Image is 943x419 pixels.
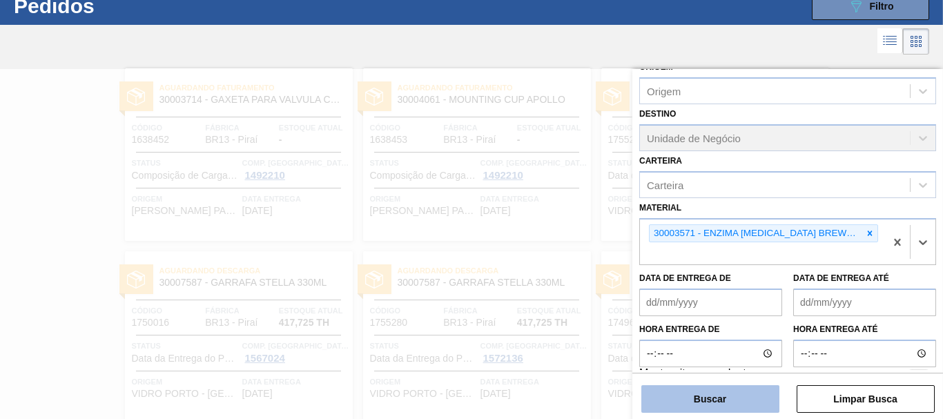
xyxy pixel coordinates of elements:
[639,289,782,316] input: dd/mm/yyyy
[639,320,782,340] label: Hora entrega de
[793,320,936,340] label: Hora entrega até
[639,156,682,166] label: Carteira
[639,203,681,213] label: Material
[793,273,889,283] label: Data de Entrega até
[639,109,676,119] label: Destino
[639,367,758,384] label: Mostrar itens pendentes
[793,289,936,316] input: dd/mm/yyyy
[115,68,353,241] a: statusAguardando Faturamento30003714 - GAXETA PARA VALVULA COSTERCódigo1638452FábricaBR13 - Piraí...
[353,68,591,241] a: statusAguardando Faturamento30004061 - MOUNTING CUP APOLLOCódigo1638453FábricaBR13 - PiraíEstoque...
[870,1,894,12] span: Filtro
[647,179,683,191] div: Carteira
[903,28,929,55] div: Visão em Cards
[639,273,731,283] label: Data de Entrega de
[650,225,862,242] div: 30003571 - ENZIMA [MEDICAL_DATA] BREWERS CLAREX
[591,68,829,241] a: statusAguardando Descarga30007587 - GARRAFA STELLA 330MLCódigo1755278FábricaBR13 - PiraíEstoque a...
[647,86,681,97] div: Origem
[877,28,903,55] div: Visão em Lista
